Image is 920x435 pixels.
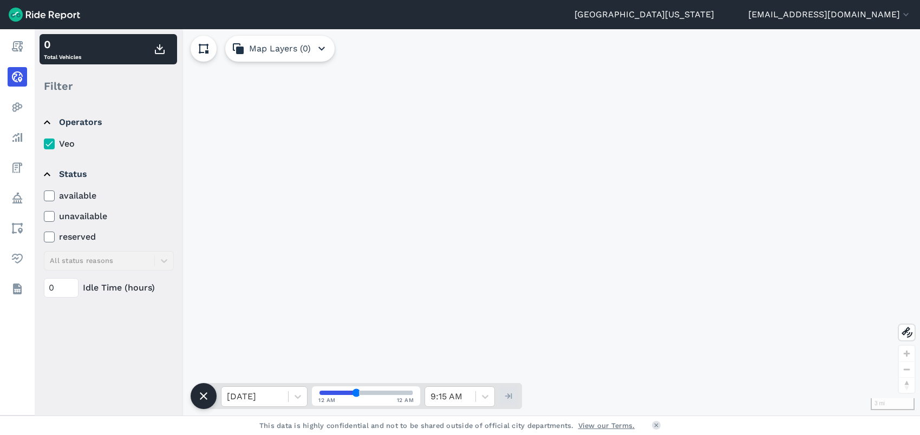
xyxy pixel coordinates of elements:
[8,97,27,117] a: Heatmaps
[8,37,27,56] a: Report
[397,396,414,404] span: 12 AM
[8,219,27,238] a: Areas
[44,189,174,202] label: available
[44,36,81,62] div: Total Vehicles
[44,36,81,52] div: 0
[8,67,27,87] a: Realtime
[575,8,714,21] a: [GEOGRAPHIC_DATA][US_STATE]
[44,210,174,223] label: unavailable
[44,159,172,189] summary: Status
[8,128,27,147] a: Analyze
[9,8,80,22] img: Ride Report
[44,107,172,137] summary: Operators
[8,158,27,177] a: Fees
[35,29,920,416] div: loading
[40,69,177,103] div: Filter
[8,188,27,208] a: Policy
[8,249,27,268] a: Health
[8,279,27,299] a: Datasets
[44,230,174,243] label: reserved
[44,278,174,298] div: Idle Time (hours)
[225,36,335,62] button: Map Layers (0)
[578,420,635,431] a: View our Terms.
[318,396,336,404] span: 12 AM
[748,8,911,21] button: [EMAIL_ADDRESS][DOMAIN_NAME]
[44,137,174,150] label: Veo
